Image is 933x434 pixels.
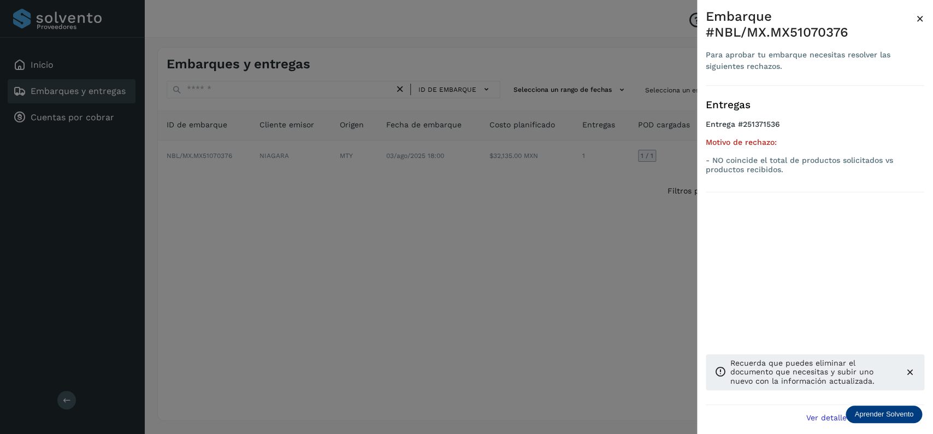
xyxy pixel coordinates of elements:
span: × [916,11,924,26]
span: Ver detalle de embarque [806,414,900,421]
div: Para aprobar tu embarque necesitas resolver las siguientes rechazos. [706,49,916,72]
div: Embarque #NBL/MX.MX51070376 [706,9,916,40]
h5: Motivo de rechazo: [706,138,924,147]
button: Ver detalle de embarque [800,405,924,430]
p: Recuerda que puedes eliminar el documento que necesitas y subir uno nuevo con la información actu... [730,359,896,386]
p: Aprender Solvento [854,410,913,419]
div: Aprender Solvento [846,406,922,423]
h4: Entrega #251371536 [706,120,924,138]
h3: Entregas [706,99,924,112]
button: Close [916,9,924,28]
p: - NO coincide el total de productos solicitados vs productos recibidos. [706,156,924,174]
